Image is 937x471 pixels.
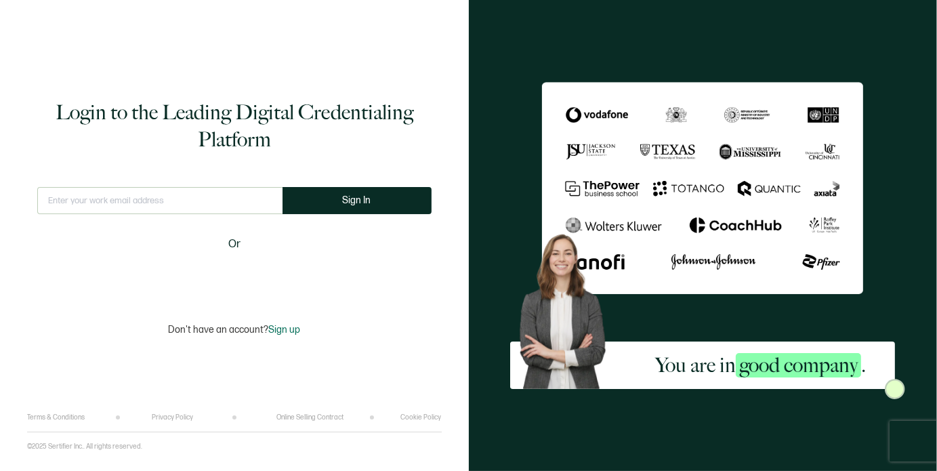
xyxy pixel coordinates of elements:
[655,352,866,379] h2: You are in .
[283,187,432,214] button: Sign In
[343,195,371,205] span: Sign In
[542,82,863,293] img: Sertifier Login - You are in <span class="strong-h">good company</span>.
[27,443,142,451] p: ©2025 Sertifier Inc.. All rights reserved.
[152,413,193,422] a: Privacy Policy
[268,324,300,335] span: Sign up
[168,324,300,335] p: Don't have an account?
[885,379,905,399] img: Sertifier Login
[736,353,861,377] span: good company
[37,187,283,214] input: Enter your work email address
[37,99,432,153] h1: Login to the Leading Digital Credentialing Platform
[510,226,626,388] img: Sertifier Login - You are in <span class="strong-h">good company</span>. Hero
[27,413,85,422] a: Terms & Conditions
[228,236,241,253] span: Or
[276,413,343,422] a: Online Selling Contract
[150,262,319,291] iframe: Sign in with Google Button
[400,413,441,422] a: Cookie Policy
